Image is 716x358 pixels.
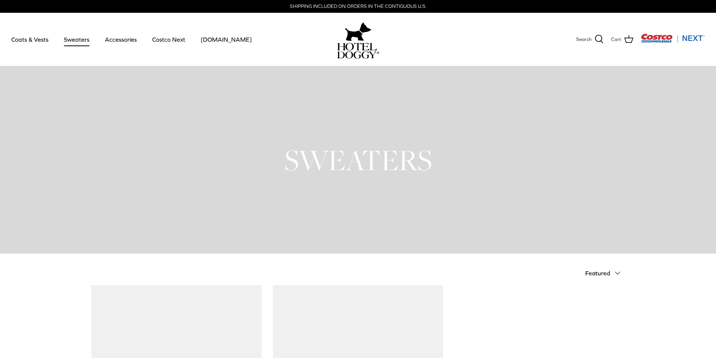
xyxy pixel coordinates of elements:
a: Sweaters [57,27,96,52]
a: Costco Next [145,27,192,52]
span: Search [576,36,592,44]
a: Cart [611,35,633,44]
img: hoteldoggycom [337,43,379,59]
img: hoteldoggy.com [345,20,371,43]
button: Featured [585,265,625,281]
a: hoteldoggy.com hoteldoggycom [337,20,379,59]
a: Visit Costco Next [641,38,705,44]
h1: SWEATERS [91,142,625,178]
a: Coats & Vests [5,27,55,52]
a: Search [576,35,604,44]
a: [DOMAIN_NAME] [194,27,259,52]
span: Cart [611,36,621,44]
a: Accessories [98,27,144,52]
img: Costco Next [641,33,705,43]
span: Featured [585,270,610,276]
